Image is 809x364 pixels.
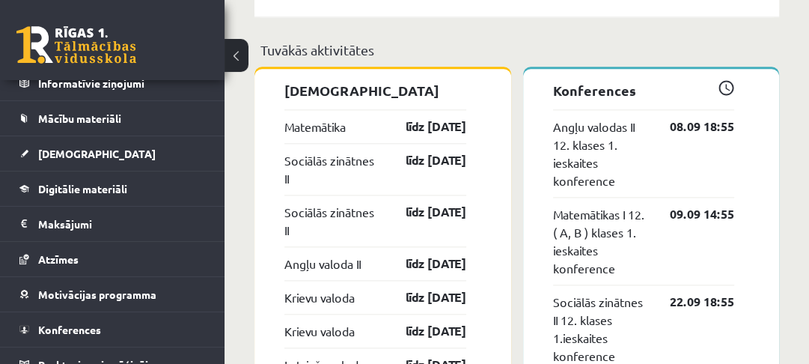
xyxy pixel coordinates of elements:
a: Maksājumi [19,207,206,241]
span: [DEMOGRAPHIC_DATA] [38,147,156,160]
a: līdz [DATE] [379,288,466,306]
a: Informatīvie ziņojumi [19,66,206,100]
a: Sociālās zinātnes II [284,203,379,239]
a: līdz [DATE] [379,151,466,169]
a: Angļu valoda II [284,255,361,273]
a: līdz [DATE] [379,255,466,273]
a: Rīgas 1. Tālmācības vidusskola [16,26,136,64]
a: līdz [DATE] [379,118,466,136]
legend: Maksājumi [38,207,206,241]
a: Mācību materiāli [19,101,206,136]
a: Krievu valoda [284,322,355,340]
a: Atzīmes [19,242,206,276]
a: Matemātikas I 12.( A, B ) klases 1. ieskaites konference [553,205,648,277]
span: Digitālie materiāli [38,182,127,195]
a: līdz [DATE] [379,322,466,340]
a: 22.09 18:55 [647,293,734,311]
a: Sociālās zinātnes II [284,151,379,187]
p: [DEMOGRAPHIC_DATA] [284,80,466,100]
p: Tuvākās aktivitātes [260,40,773,60]
a: Digitālie materiāli [19,172,206,206]
a: [DEMOGRAPHIC_DATA] [19,136,206,171]
a: līdz [DATE] [379,203,466,221]
p: Konferences [553,80,735,100]
a: Motivācijas programma [19,277,206,312]
a: 09.09 14:55 [647,205,734,223]
a: Krievu valoda [284,288,355,306]
legend: Informatīvie ziņojumi [38,66,206,100]
span: Atzīmes [38,252,79,266]
span: Konferences [38,323,101,336]
a: Matemātika [284,118,346,136]
span: Motivācijas programma [38,288,156,301]
a: 08.09 18:55 [647,118,734,136]
a: Angļu valodas II 12. klases 1. ieskaites konference [553,118,648,189]
span: Mācību materiāli [38,112,121,125]
a: Konferences [19,312,206,347]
